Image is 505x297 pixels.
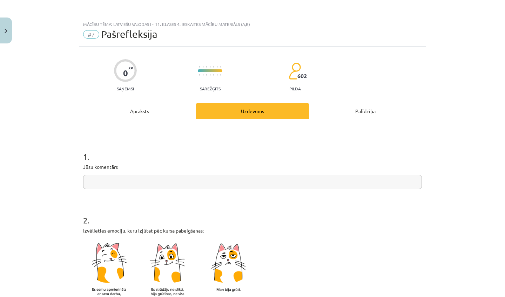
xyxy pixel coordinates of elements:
img: icon-short-line-57e1e144782c952c97e751825c79c345078a6d821885a25fce030b3d8c18986b.svg [199,66,200,68]
h1: 2 . [83,203,422,225]
div: Palīdzība [309,103,422,119]
h1: 1 . [83,139,422,161]
img: icon-short-line-57e1e144782c952c97e751825c79c345078a6d821885a25fce030b3d8c18986b.svg [213,66,214,68]
img: icon-short-line-57e1e144782c952c97e751825c79c345078a6d821885a25fce030b3d8c18986b.svg [199,74,200,76]
p: pilda [289,86,301,91]
div: 0 [123,68,128,78]
img: icon-short-line-57e1e144782c952c97e751825c79c345078a6d821885a25fce030b3d8c18986b.svg [206,74,207,76]
p: Jūsu komentārs [83,163,422,171]
span: 602 [297,73,307,79]
img: students-c634bb4e5e11cddfef0936a35e636f08e4e9abd3cc4e673bd6f9a4125e45ecb1.svg [289,62,301,80]
div: Uzdevums [196,103,309,119]
span: Pašrefleksija [101,28,157,40]
p: Sarežģīts [200,86,221,91]
img: icon-short-line-57e1e144782c952c97e751825c79c345078a6d821885a25fce030b3d8c18986b.svg [220,66,221,68]
div: Apraksts [83,103,196,119]
span: XP [128,66,133,70]
img: icon-short-line-57e1e144782c952c97e751825c79c345078a6d821885a25fce030b3d8c18986b.svg [213,74,214,76]
span: #7 [83,30,99,39]
p: Saņemsi [114,86,137,91]
img: icon-close-lesson-0947bae3869378f0d4975bcd49f059093ad1ed9edebbc8119c70593378902aed.svg [5,29,7,33]
img: icon-short-line-57e1e144782c952c97e751825c79c345078a6d821885a25fce030b3d8c18986b.svg [220,74,221,76]
p: Izvēlieties emociju, kuru izjūtat pēc kursa pabeigšanas: [83,227,422,234]
div: Mācību tēma: Latviešu valodas i - 11. klases 4. ieskaites mācību materiāls (a,b) [83,22,422,27]
img: icon-short-line-57e1e144782c952c97e751825c79c345078a6d821885a25fce030b3d8c18986b.svg [206,66,207,68]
